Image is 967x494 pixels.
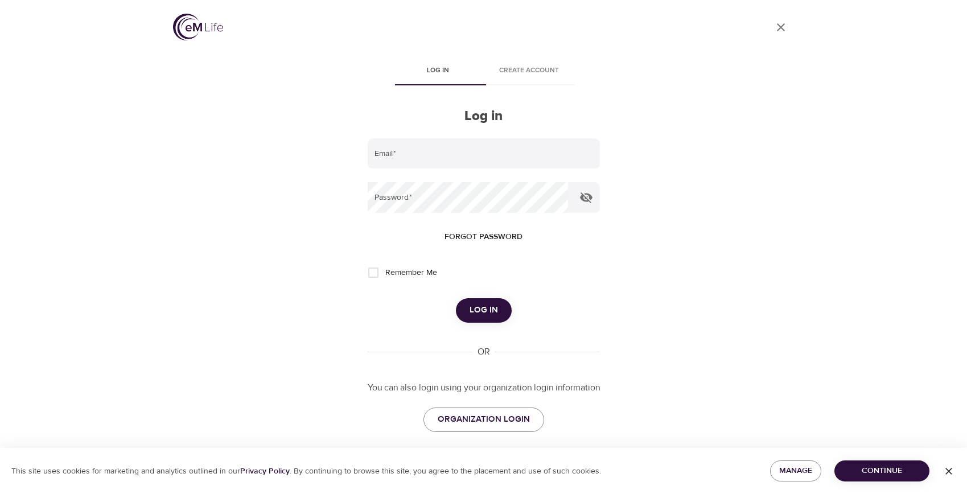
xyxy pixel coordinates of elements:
[385,267,437,279] span: Remember Me
[843,464,920,478] span: Continue
[438,412,530,427] span: ORGANIZATION LOGIN
[779,464,812,478] span: Manage
[368,381,600,394] p: You can also login using your organization login information
[470,303,498,318] span: Log in
[445,230,522,244] span: Forgot password
[440,227,527,248] button: Forgot password
[473,345,495,359] div: OR
[368,58,600,85] div: disabled tabs example
[368,108,600,125] h2: Log in
[240,466,290,476] a: Privacy Policy
[491,65,568,77] span: Create account
[456,298,512,322] button: Log in
[767,14,795,41] a: close
[423,407,544,431] a: ORGANIZATION LOGIN
[173,14,223,40] img: logo
[834,460,929,481] button: Continue
[400,65,477,77] span: Log in
[770,460,821,481] button: Manage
